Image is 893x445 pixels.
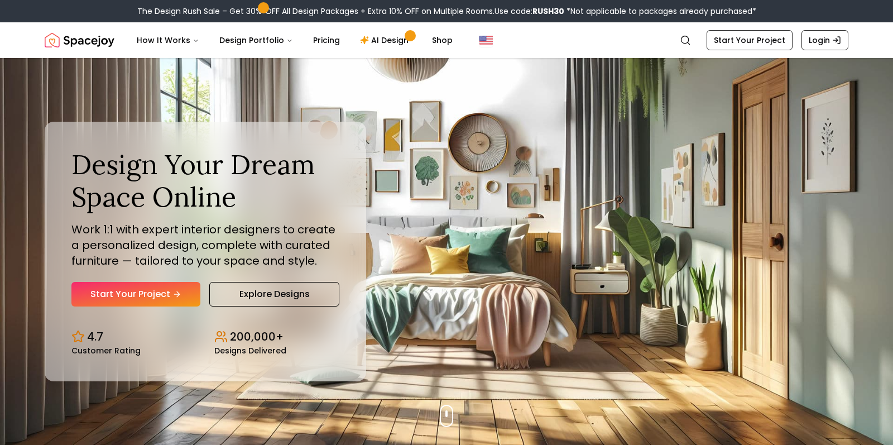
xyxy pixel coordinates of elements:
[137,6,756,17] div: The Design Rush Sale – Get 30% OFF All Design Packages + Extra 10% OFF on Multiple Rooms.
[210,29,302,51] button: Design Portfolio
[45,29,114,51] a: Spacejoy
[494,6,564,17] span: Use code:
[71,282,200,307] a: Start Your Project
[71,149,339,213] h1: Design Your Dream Space Online
[351,29,421,51] a: AI Design
[707,30,793,50] a: Start Your Project
[45,29,114,51] img: Spacejoy Logo
[45,22,848,58] nav: Global
[423,29,462,51] a: Shop
[214,347,286,355] small: Designs Delivered
[71,320,339,355] div: Design stats
[71,222,339,269] p: Work 1:1 with expert interior designers to create a personalized design, complete with curated fu...
[230,329,284,344] p: 200,000+
[128,29,208,51] button: How It Works
[87,329,103,344] p: 4.7
[304,29,349,51] a: Pricing
[71,347,141,355] small: Customer Rating
[479,34,493,47] img: United States
[564,6,756,17] span: *Not applicable to packages already purchased*
[209,282,339,307] a: Explore Designs
[128,29,462,51] nav: Main
[801,30,848,50] a: Login
[532,6,564,17] b: RUSH30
